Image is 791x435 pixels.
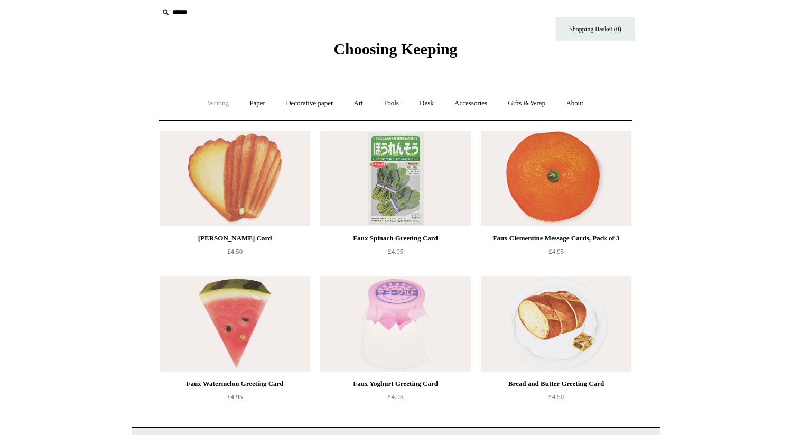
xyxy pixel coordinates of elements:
span: £4.95 [548,247,564,255]
a: Faux Clementine Message Cards, Pack of 3 Faux Clementine Message Cards, Pack of 3 [481,131,631,226]
a: Faux Spinach Greeting Card Faux Spinach Greeting Card [320,131,470,226]
a: [PERSON_NAME] Card £4.50 [160,232,310,275]
a: Accessories [445,89,497,117]
a: Shopping Basket (0) [556,17,635,41]
span: £4.50 [227,247,243,255]
a: Faux Watermelon Greeting Card £4.95 [160,377,310,421]
div: Faux Clementine Message Cards, Pack of 3 [483,232,628,245]
a: Paper [240,89,275,117]
span: £4.50 [548,393,564,401]
a: Bread and Butter Greeting Card £4.50 [481,377,631,421]
div: [PERSON_NAME] Card [163,232,308,245]
a: Bread and Butter Greeting Card Bread and Butter Greeting Card [481,276,631,372]
span: £4.95 [388,393,403,401]
img: Bread and Butter Greeting Card [481,276,631,372]
div: Faux Watermelon Greeting Card [163,377,308,390]
a: Decorative paper [276,89,342,117]
a: Choosing Keeping [333,49,457,56]
a: About [556,89,593,117]
a: Faux Yoghurt Greeting Card Faux Yoghurt Greeting Card [320,276,470,372]
img: Faux Yoghurt Greeting Card [320,276,470,372]
img: Madeleine Greeting Card [160,131,310,226]
a: Faux Watermelon Greeting Card Faux Watermelon Greeting Card [160,276,310,372]
a: Art [345,89,373,117]
a: Faux Clementine Message Cards, Pack of 3 £4.95 [481,232,631,275]
span: £4.95 [227,393,243,401]
a: Madeleine Greeting Card Madeleine Greeting Card [160,131,310,226]
img: Faux Watermelon Greeting Card [160,276,310,372]
div: Bread and Butter Greeting Card [483,377,628,390]
div: Faux Spinach Greeting Card [323,232,468,245]
img: Faux Clementine Message Cards, Pack of 3 [481,131,631,226]
a: Faux Spinach Greeting Card £4.95 [320,232,470,275]
div: Faux Yoghurt Greeting Card [323,377,468,390]
a: Desk [410,89,443,117]
span: Choosing Keeping [333,40,457,58]
img: Faux Spinach Greeting Card [320,131,470,226]
a: Writing [198,89,238,117]
a: Gifts & Wrap [498,89,555,117]
a: Faux Yoghurt Greeting Card £4.95 [320,377,470,421]
a: Tools [374,89,408,117]
span: £4.95 [388,247,403,255]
